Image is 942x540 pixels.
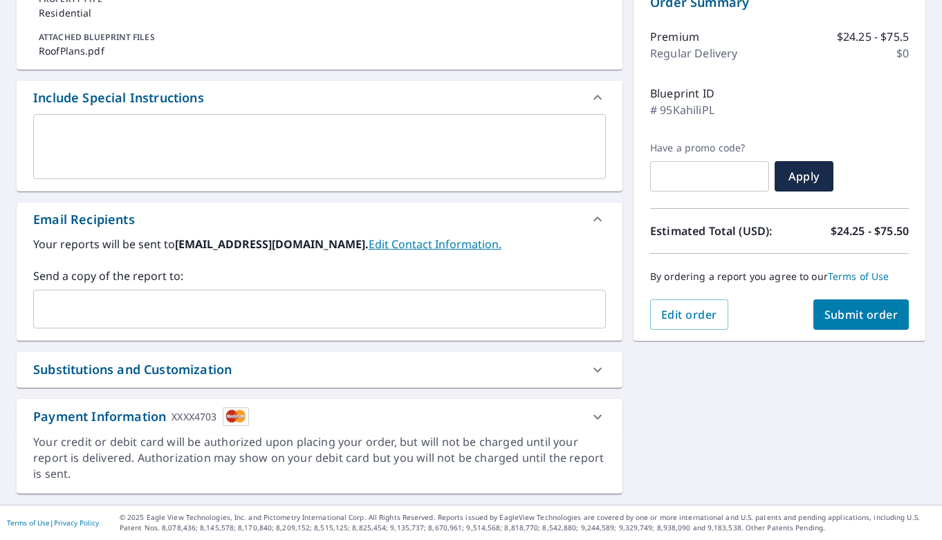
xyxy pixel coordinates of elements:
p: Premium [650,28,699,45]
span: Apply [786,169,822,184]
a: Privacy Policy [54,518,99,528]
p: | [7,519,99,527]
div: Include Special Instructions [33,89,204,107]
p: RoofPlans.pdf [39,44,600,58]
b: [EMAIL_ADDRESS][DOMAIN_NAME]. [175,236,369,252]
a: Terms of Use [7,518,50,528]
img: cardImage [223,407,249,426]
div: Email Recipients [17,203,622,236]
p: $24.25 - $75.5 [837,28,909,45]
div: Include Special Instructions [17,81,622,114]
p: Estimated Total (USD): [650,223,779,239]
p: © 2025 Eagle View Technologies, Inc. and Pictometry International Corp. All Rights Reserved. Repo... [120,512,935,533]
button: Edit order [650,299,728,330]
button: Submit order [813,299,909,330]
p: $24.25 - $75.50 [831,223,909,239]
p: ATTACHED BLUEPRINT FILES [39,31,600,44]
div: Substitutions and Customization [17,352,622,387]
div: Email Recipients [33,210,135,229]
span: Edit order [661,307,717,322]
p: Residential [39,6,600,20]
div: Substitutions and Customization [33,360,232,379]
a: EditContactInfo [369,236,501,252]
label: Have a promo code? [650,142,769,154]
span: Submit order [824,307,898,322]
p: By ordering a report you agree to our [650,270,909,283]
p: $0 [896,45,909,62]
p: # 95KahiliPL [650,102,714,118]
button: Apply [775,161,833,192]
div: Payment Information [33,407,249,426]
div: Payment InformationXXXX4703cardImage [17,399,622,434]
a: Terms of Use [828,270,889,283]
label: Your reports will be sent to [33,236,606,252]
p: Blueprint ID [650,85,714,102]
div: XXXX4703 [172,407,216,426]
label: Send a copy of the report to: [33,268,606,284]
div: Your credit or debit card will be authorized upon placing your order, but will not be charged unt... [33,434,606,482]
p: Regular Delivery [650,45,737,62]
